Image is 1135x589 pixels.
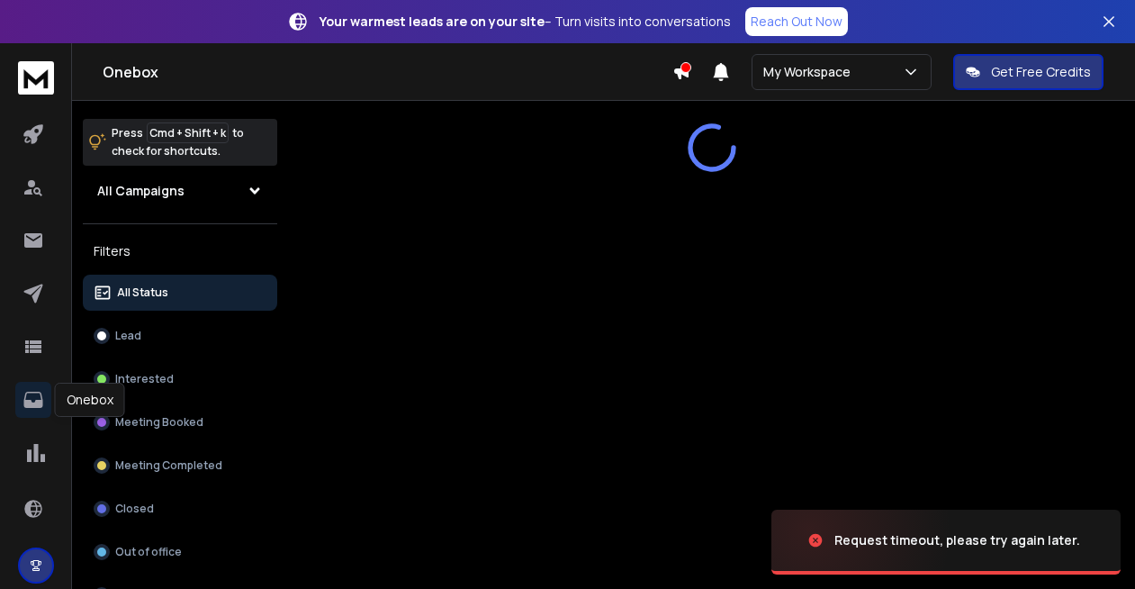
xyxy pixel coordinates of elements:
[320,13,731,31] p: – Turn visits into conversations
[83,448,277,484] button: Meeting Completed
[115,329,141,343] p: Lead
[147,122,229,143] span: Cmd + Shift + k
[953,54,1103,90] button: Get Free Credits
[115,458,222,473] p: Meeting Completed
[763,63,858,81] p: My Workspace
[745,7,848,36] a: Reach Out Now
[55,383,125,417] div: Onebox
[771,492,951,589] img: image
[115,545,182,559] p: Out of office
[83,275,277,311] button: All Status
[112,124,244,160] p: Press to check for shortcuts.
[751,13,842,31] p: Reach Out Now
[83,361,277,397] button: Interested
[103,61,672,83] h1: Onebox
[117,285,168,300] p: All Status
[115,502,154,516] p: Closed
[115,415,203,430] p: Meeting Booked
[320,13,545,30] strong: Your warmest leads are on your site
[83,404,277,440] button: Meeting Booked
[83,534,277,570] button: Out of office
[83,239,277,264] h3: Filters
[18,61,54,95] img: logo
[991,63,1091,81] p: Get Free Credits
[97,182,185,200] h1: All Campaigns
[83,173,277,209] button: All Campaigns
[834,531,1080,549] div: Request timeout, please try again later.
[115,372,174,386] p: Interested
[83,491,277,527] button: Closed
[83,318,277,354] button: Lead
